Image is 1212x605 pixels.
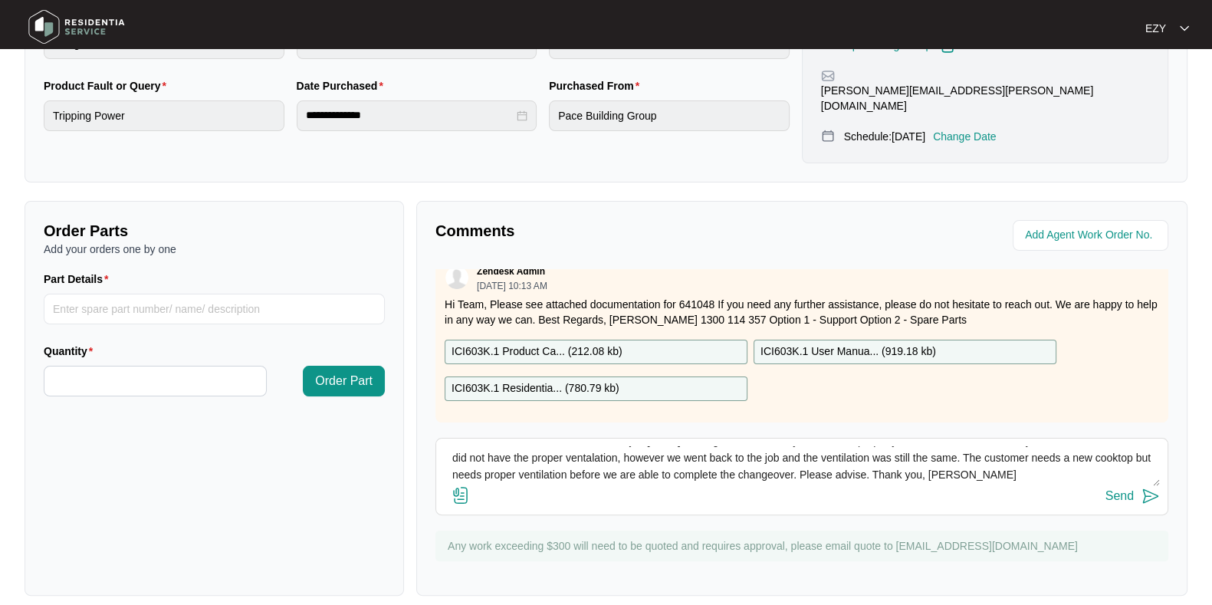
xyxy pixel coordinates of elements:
[1141,487,1160,505] img: send-icon.svg
[445,266,468,289] img: user.svg
[1025,226,1159,245] input: Add Agent Work Order No.
[760,344,936,360] p: ICI603K.1 User Manua... ( 919.18 kb )
[477,265,545,278] p: Zendesk Admin
[1105,489,1134,503] div: Send
[44,242,385,257] p: Add your orders one by one
[844,129,925,144] p: Schedule: [DATE]
[315,372,373,390] span: Order Part
[933,129,997,144] p: Change Date
[23,4,130,50] img: residentia service logo
[44,294,385,324] input: Part Details
[44,367,266,396] input: Quantity
[44,271,115,287] label: Part Details
[821,83,1149,113] p: [PERSON_NAME][EMAIL_ADDRESS][PERSON_NAME][DOMAIN_NAME]
[44,78,172,94] label: Product Fault or Query
[435,220,791,242] p: Comments
[821,69,835,83] img: map-pin
[44,220,385,242] p: Order Parts
[297,78,389,94] label: Date Purchased
[445,297,1159,327] p: Hi Team, Please see attached documentation for 641048 If you need any further assistance, please ...
[306,107,514,123] input: Date Purchased
[1105,486,1160,507] button: Send
[44,344,99,359] label: Quantity
[444,446,1160,486] textarea: Hi team, our technician attended this job [DATE] although he has already been to the property on ...
[44,100,284,131] input: Product Fault or Query
[452,380,619,397] p: ICI603K.1 Residentia... ( 780.79 kb )
[477,281,547,291] p: [DATE] 10:13 AM
[549,100,790,131] input: Purchased From
[549,78,645,94] label: Purchased From
[452,344,622,360] p: ICI603K.1 Product Ca... ( 212.08 kb )
[821,129,835,143] img: map-pin
[1145,21,1166,36] p: EZY
[452,486,470,505] img: file-attachment-doc.svg
[1180,25,1189,32] img: dropdown arrow
[448,538,1161,554] p: Any work exceeding $300 will need to be quoted and requires approval, please email quote to [EMAI...
[303,366,385,396] button: Order Part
